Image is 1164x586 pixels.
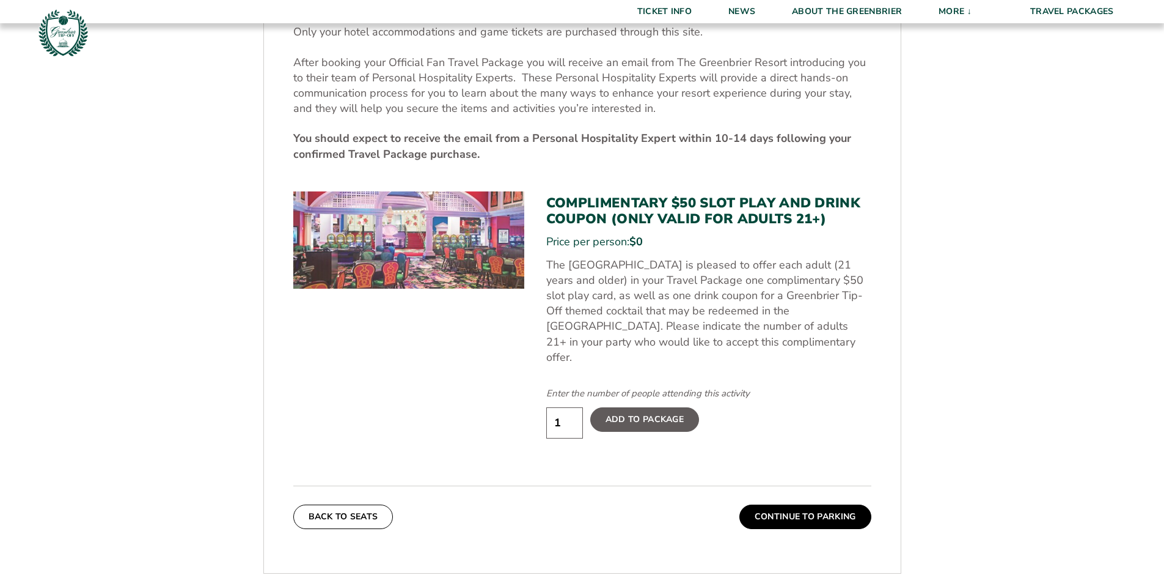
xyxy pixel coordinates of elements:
[37,6,90,59] img: Greenbrier Tip-Off
[546,258,871,365] p: The [GEOGRAPHIC_DATA] is pleased to offer each adult (21 years and older) in your Travel Package ...
[629,234,643,249] span: $0
[590,407,699,432] label: Add To Package
[293,131,851,161] strong: You should expect to receive the email from a Personal Hospitality Expert within 10-14 days follo...
[546,387,871,400] div: Enter the number of people attending this activity
[293,55,871,117] p: After booking your Official Fan Travel Package you will receive an email from The Greenbrier Reso...
[293,505,393,529] button: Back To Seats
[546,234,871,250] div: Price per person:
[739,505,871,529] button: Continue To Parking
[546,195,871,228] h3: Complimentary $50 Slot Play and Drink Coupon (Only Valid for Adults 21+)
[293,191,524,289] img: Complimentary $50 Slot Play and Drink Coupon (Only Valid for Adults 21+)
